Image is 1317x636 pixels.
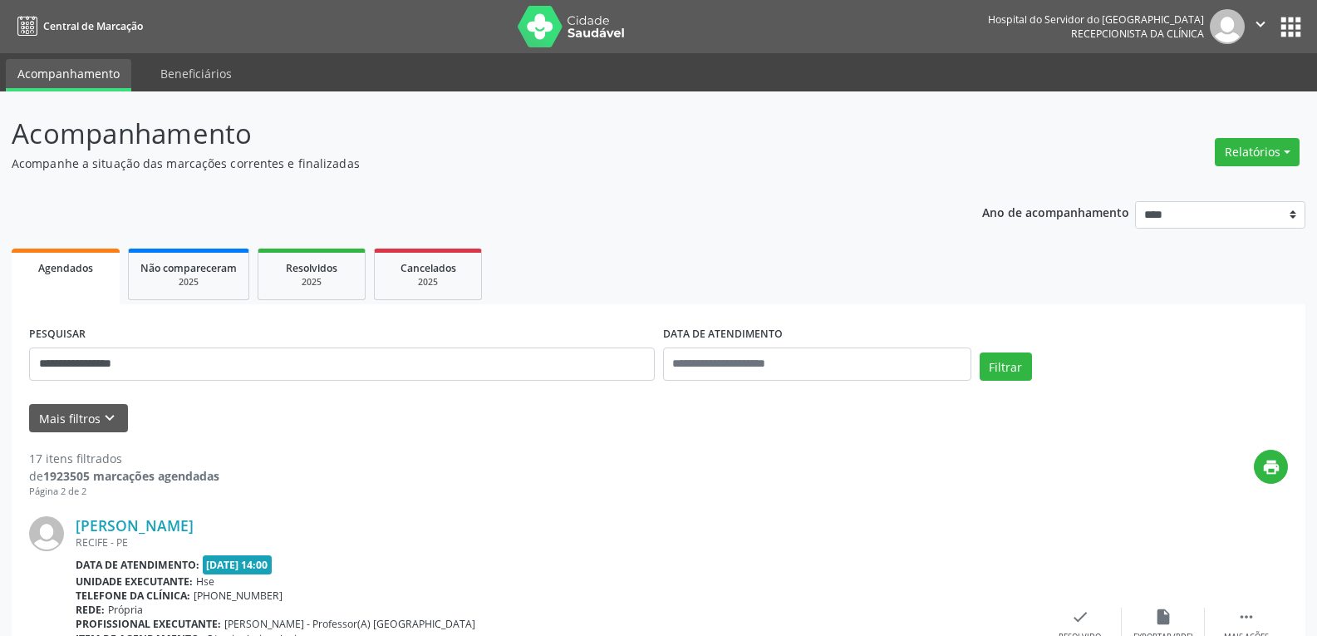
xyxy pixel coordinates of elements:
a: Central de Marcação [12,12,143,40]
p: Acompanhe a situação das marcações correntes e finalizadas [12,155,917,172]
button: print [1254,450,1288,484]
i:  [1251,15,1270,33]
b: Profissional executante: [76,617,221,631]
div: Hospital do Servidor do [GEOGRAPHIC_DATA] [988,12,1204,27]
div: Página 2 de 2 [29,485,219,499]
button: Filtrar [980,353,1032,381]
button: Mais filtroskeyboard_arrow_down [29,404,128,433]
div: 2025 [270,276,353,288]
button: apps [1276,12,1305,42]
b: Data de atendimento: [76,558,199,572]
span: Recepcionista da clínica [1071,27,1204,41]
p: Ano de acompanhamento [982,201,1129,222]
div: RECIFE - PE [76,535,1039,550]
b: Rede: [76,603,105,617]
div: 17 itens filtrados [29,450,219,467]
a: Beneficiários [149,59,243,88]
span: Não compareceram [140,261,237,275]
span: Central de Marcação [43,19,143,33]
span: [PERSON_NAME] - Professor(A) [GEOGRAPHIC_DATA] [224,617,475,631]
span: Cancelados [401,261,456,275]
i: insert_drive_file [1154,608,1172,626]
strong: 1923505 marcações agendadas [43,468,219,484]
b: Unidade executante: [76,574,193,589]
span: Resolvidos [286,261,337,275]
button:  [1245,9,1276,44]
div: de [29,467,219,485]
b: Telefone da clínica: [76,589,190,603]
img: img [1210,9,1245,44]
div: 2025 [140,276,237,288]
button: Relatórios [1215,138,1300,166]
i: keyboard_arrow_down [101,409,119,427]
div: 2025 [386,276,469,288]
span: Própria [108,603,143,617]
label: PESQUISAR [29,322,86,348]
span: [PHONE_NUMBER] [194,589,283,603]
p: Acompanhamento [12,113,917,155]
i: check [1071,608,1089,626]
span: Hse [196,574,214,589]
a: Acompanhamento [6,59,131,91]
label: DATA DE ATENDIMENTO [663,322,783,348]
i:  [1237,608,1256,626]
img: img [29,516,64,551]
span: [DATE] 14:00 [203,555,273,574]
a: [PERSON_NAME] [76,516,194,535]
span: Agendados [38,261,93,275]
i: print [1262,458,1280,476]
